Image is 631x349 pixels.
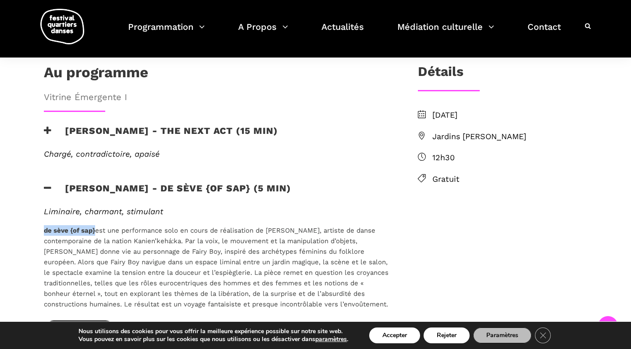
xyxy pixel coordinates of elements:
[535,327,551,343] button: Close GDPR Cookie Banner
[369,327,420,343] button: Accepter
[44,227,389,308] span: est une performance solo en cours de réalisation de [PERSON_NAME], artiste de danse contemporaine...
[44,207,163,216] em: Liminaire, charmant, stimulant
[321,19,364,45] a: Actualités
[432,130,588,143] span: Jardins [PERSON_NAME]
[473,327,531,343] button: Paramètres
[44,149,160,158] em: Chargé, contradictoire, apaisé
[44,227,95,234] strong: de sève {of sap}
[238,19,288,45] a: A Propos
[528,19,561,45] a: Contact
[44,320,115,340] a: EN SAVOIR PLUS
[44,125,278,147] h3: [PERSON_NAME] - the next act (15 min)
[44,64,148,86] h1: Au programme
[78,327,348,335] p: Nous utilisons des cookies pour vous offrir la meilleure expérience possible sur notre site web.
[78,335,348,343] p: Vous pouvez en savoir plus sur les cookies que nous utilisons ou les désactiver dans .
[315,335,347,343] button: paramètres
[44,183,291,205] h3: [PERSON_NAME] - de sève {of sap} (5 min)
[128,19,205,45] a: Programmation
[432,173,588,186] span: Gratuit
[44,90,389,104] span: Vitrine Émergente I
[424,327,470,343] button: Rejeter
[432,151,588,164] span: 12h30
[418,64,463,86] h3: Détails
[397,19,494,45] a: Médiation culturelle
[432,109,588,122] span: [DATE]
[40,9,84,44] img: logo-fqd-med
